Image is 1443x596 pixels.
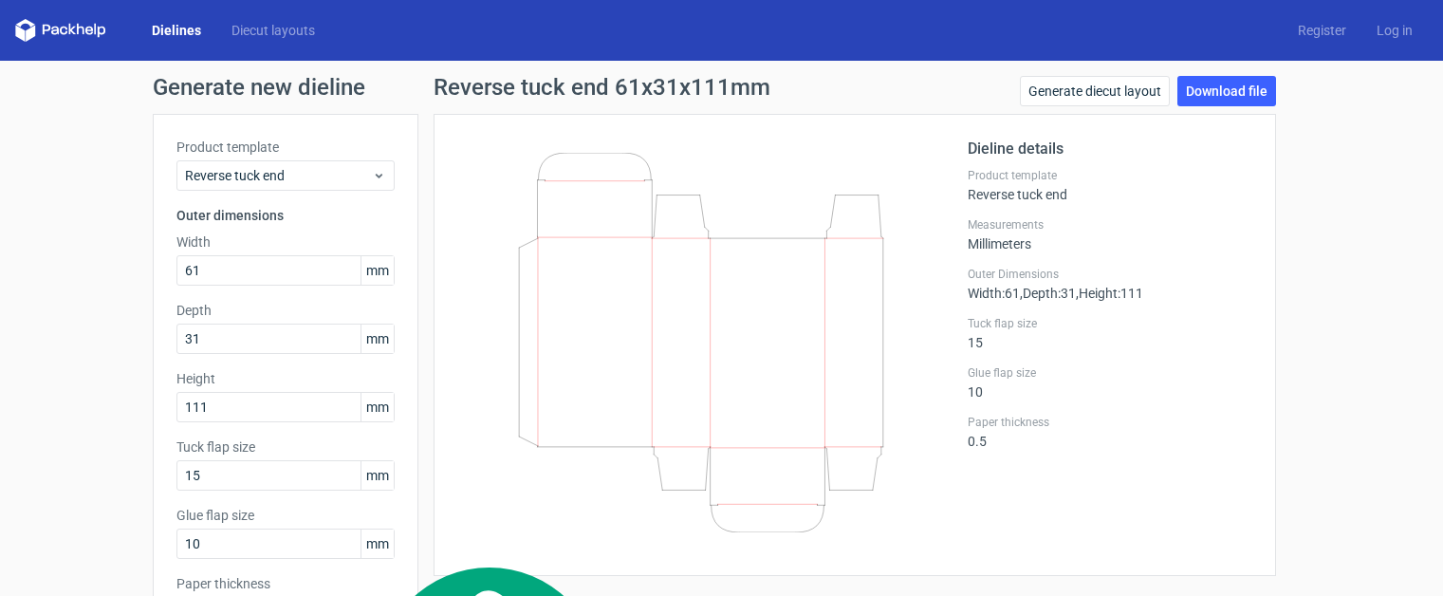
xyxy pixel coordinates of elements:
[1020,76,1170,106] a: Generate diecut layout
[361,256,394,285] span: mm
[434,76,770,99] h1: Reverse tuck end 61x31x111mm
[361,325,394,353] span: mm
[968,415,1252,449] div: 0.5
[176,138,395,157] label: Product template
[216,21,330,40] a: Diecut layouts
[176,206,395,225] h3: Outer dimensions
[176,369,395,388] label: Height
[176,233,395,251] label: Width
[1076,286,1143,301] span: , Height : 111
[1177,76,1276,106] a: Download file
[1283,21,1361,40] a: Register
[176,438,395,456] label: Tuck flap size
[361,530,394,558] span: mm
[361,393,394,421] span: mm
[176,301,395,320] label: Depth
[968,316,1252,331] label: Tuck flap size
[968,217,1252,233] label: Measurements
[176,574,395,593] label: Paper thickness
[176,506,395,525] label: Glue flap size
[968,168,1252,202] div: Reverse tuck end
[361,461,394,490] span: mm
[1361,21,1428,40] a: Log in
[968,168,1252,183] label: Product template
[968,415,1252,430] label: Paper thickness
[968,365,1252,381] label: Glue flap size
[1020,286,1076,301] span: , Depth : 31
[968,316,1252,350] div: 15
[153,76,1291,99] h1: Generate new dieline
[968,365,1252,400] div: 10
[968,286,1020,301] span: Width : 61
[137,21,216,40] a: Dielines
[968,217,1252,251] div: Millimeters
[968,138,1252,160] h2: Dieline details
[185,166,372,185] span: Reverse tuck end
[968,267,1252,282] label: Outer Dimensions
